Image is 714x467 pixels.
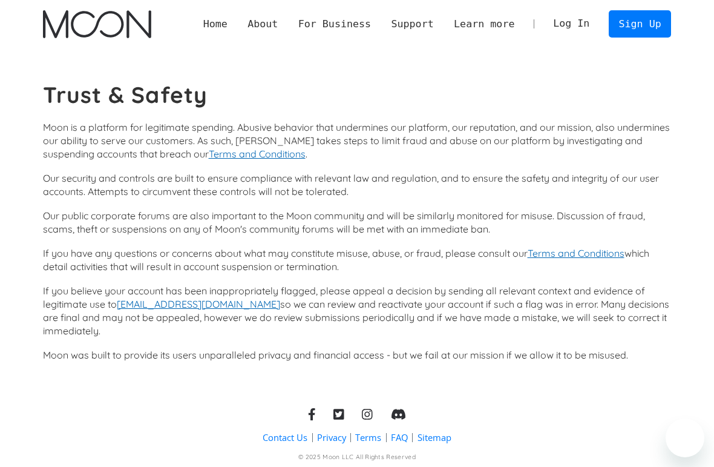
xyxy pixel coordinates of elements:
[298,453,416,462] div: © 2025 Moon LLC All Rights Reserved
[355,431,381,444] a: Terms
[237,16,288,31] div: About
[528,247,624,259] a: Terms and Conditions
[317,431,346,444] a: Privacy
[444,16,525,31] div: Learn more
[117,298,280,310] a: [EMAIL_ADDRESS][DOMAIN_NAME]
[298,16,371,31] div: For Business
[43,247,672,273] p: If you have any questions or concerns about what may constitute misuse, abuse, or fraud, please c...
[609,10,672,38] a: Sign Up
[43,348,672,362] p: Moon was built to provide its users unparalleled privacy and financial access - but we fail at ou...
[288,16,381,31] div: For Business
[381,16,444,31] div: Support
[43,81,208,108] strong: Trust & Safety
[193,16,238,31] a: Home
[209,148,306,160] a: Terms and Conditions
[391,16,433,31] div: Support
[263,431,307,444] a: Contact Us
[43,209,672,236] p: Our public corporate forums are also important to the Moon community and will be similarly monito...
[454,16,514,31] div: Learn more
[43,121,672,161] p: Moon is a platform for legitimate spending. Abusive behavior that undermines our platform, our re...
[43,284,672,337] p: If you believe your account has been inappropriately flagged, please appeal a decision by sending...
[391,431,408,444] a: FAQ
[418,431,451,444] a: Sitemap
[247,16,278,31] div: About
[43,171,672,198] p: Our security and controls are built to ensure compliance with relevant law and regulation, and to...
[43,10,152,38] img: Moon Logo
[666,419,704,457] iframe: Button to launch messaging window
[543,11,600,37] a: Log In
[43,10,152,38] a: home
